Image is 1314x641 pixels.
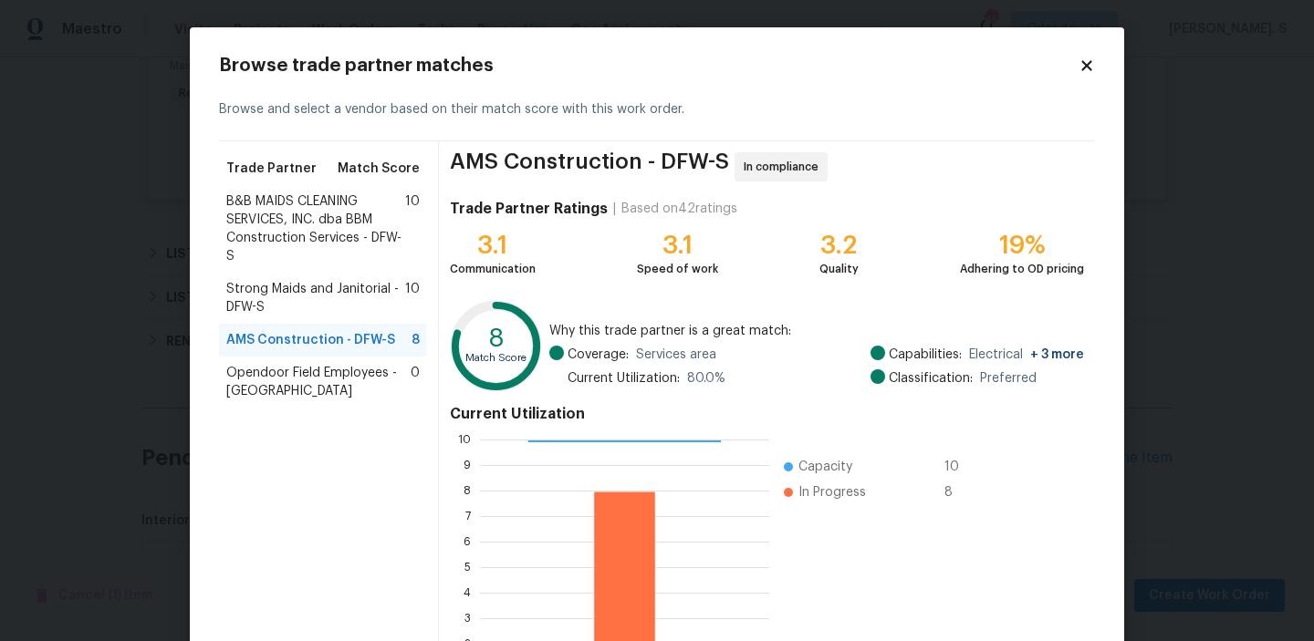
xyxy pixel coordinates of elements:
h4: Current Utilization [450,405,1084,423]
span: Preferred [980,369,1037,388]
span: Current Utilization: [568,369,680,388]
text: 7 [465,511,471,522]
h4: Trade Partner Ratings [450,200,608,218]
span: In compliance [744,158,826,176]
div: | [608,200,621,218]
div: Based on 42 ratings [621,200,737,218]
text: 9 [464,460,471,470]
text: 5 [464,562,471,573]
div: Speed of work [637,260,718,278]
text: 8 [488,326,505,351]
text: 8 [464,485,471,496]
div: 3.1 [450,236,536,254]
div: 3.2 [819,236,859,254]
span: 8 [944,483,974,501]
h2: Browse trade partner matches [219,57,1079,75]
span: 10 [405,192,420,265]
span: Coverage: [568,346,629,364]
div: 19% [960,236,1084,254]
span: Electrical [969,346,1084,364]
text: 3 [464,613,471,624]
div: Communication [450,260,536,278]
text: 10 [458,434,471,445]
span: 0 [411,364,420,400]
div: Adhering to OD pricing [960,260,1084,278]
span: Capacity [798,458,852,476]
span: AMS Construction - DFW-S [226,331,395,349]
text: Match Score [465,353,527,363]
span: 10 [944,458,974,476]
span: Opendoor Field Employees - [GEOGRAPHIC_DATA] [226,364,411,400]
text: 6 [464,536,471,547]
span: Trade Partner [226,160,317,178]
span: Services area [636,346,716,364]
span: B&B MAIDS CLEANING SERVICES, INC. dba BBM Construction Services - DFW-S [226,192,405,265]
div: 3.1 [637,236,718,254]
div: Browse and select a vendor based on their match score with this work order. [219,78,1095,141]
text: 4 [464,587,471,598]
span: + 3 more [1030,348,1084,361]
span: AMS Construction - DFW-S [450,152,729,181]
span: 10 [405,280,420,316]
span: In Progress [798,483,866,501]
span: Why this trade partner is a great match: [549,322,1084,340]
span: Classification: [889,369,973,388]
span: Strong Maids and Janitorial - DFW-S [226,280,405,316]
span: Match Score [338,160,420,178]
span: 80.0 % [687,369,725,388]
span: 8 [412,331,420,349]
span: Capabilities: [889,346,962,364]
div: Quality [819,260,859,278]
